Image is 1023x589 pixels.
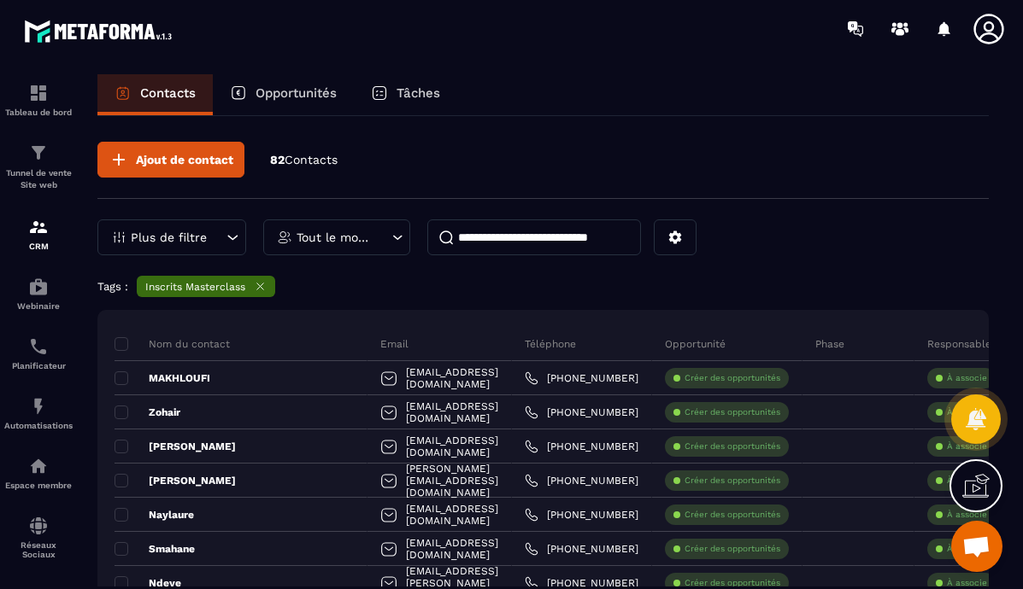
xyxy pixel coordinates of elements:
[951,521,1002,572] div: Ouvrir le chat
[815,337,844,351] p: Phase
[685,475,780,487] p: Créer des opportunités
[115,508,194,522] p: Naylaure
[131,231,207,243] p: Plus de filtre
[115,542,195,556] p: Smahane
[28,456,49,476] img: automations
[115,337,230,351] p: Nom du contact
[685,509,780,521] p: Créer des opportunités
[665,337,726,351] p: Opportunité
[4,503,73,572] a: social-networksocial-networkRéseaux Sociaux
[4,242,73,251] p: CRM
[24,15,178,47] img: logo
[4,108,73,117] p: Tableau de bord
[947,577,987,589] p: À associe
[685,577,780,589] p: Créer des opportunités
[28,277,49,297] img: automations
[397,85,440,101] p: Tâches
[947,440,987,452] p: À associe
[685,372,780,384] p: Créer des opportunités
[525,405,638,419] a: [PHONE_NUMBER]
[947,406,987,418] p: À associe
[4,383,73,443] a: automationsautomationsAutomatisations
[97,142,244,178] button: Ajout de contact
[685,406,780,418] p: Créer des opportunités
[4,361,73,370] p: Planificateur
[4,264,73,324] a: automationsautomationsWebinaire
[145,281,245,293] p: Inscrits Masterclass
[28,396,49,417] img: automations
[97,74,213,115] a: Contacts
[297,231,373,243] p: Tout le monde
[4,70,73,130] a: formationformationTableau de bord
[947,372,987,384] p: À associe
[270,152,338,168] p: 82
[4,204,73,264] a: formationformationCRM
[947,475,987,487] p: À associe
[4,481,73,490] p: Espace membre
[354,74,457,115] a: Tâches
[525,474,638,487] a: [PHONE_NUMBER]
[28,336,49,357] img: scheduler
[28,143,49,163] img: formation
[927,337,991,351] p: Responsable
[4,540,73,559] p: Réseaux Sociaux
[115,474,236,487] p: [PERSON_NAME]
[28,83,49,103] img: formation
[97,280,128,293] p: Tags :
[4,421,73,430] p: Automatisations
[525,440,638,453] a: [PHONE_NUMBER]
[4,324,73,383] a: schedulerschedulerPlanificateur
[525,337,576,351] p: Téléphone
[285,153,338,166] span: Contacts
[140,85,196,101] p: Contacts
[115,371,210,385] p: MAKHLOUFI
[947,509,987,521] p: À associe
[525,508,638,522] a: [PHONE_NUMBER]
[4,443,73,503] a: automationsautomationsEspace membre
[136,151,233,168] span: Ajout de contact
[685,543,780,555] p: Créer des opportunités
[213,74,354,115] a: Opportunités
[380,337,409,351] p: Email
[685,440,780,452] p: Créer des opportunités
[115,405,180,419] p: Zohair
[115,440,236,453] p: [PERSON_NAME]
[4,167,73,191] p: Tunnel de vente Site web
[256,85,337,101] p: Opportunités
[4,301,73,311] p: Webinaire
[947,543,987,555] p: À associe
[525,542,638,556] a: [PHONE_NUMBER]
[28,217,49,237] img: formation
[525,371,638,385] a: [PHONE_NUMBER]
[28,516,49,536] img: social-network
[4,130,73,204] a: formationformationTunnel de vente Site web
